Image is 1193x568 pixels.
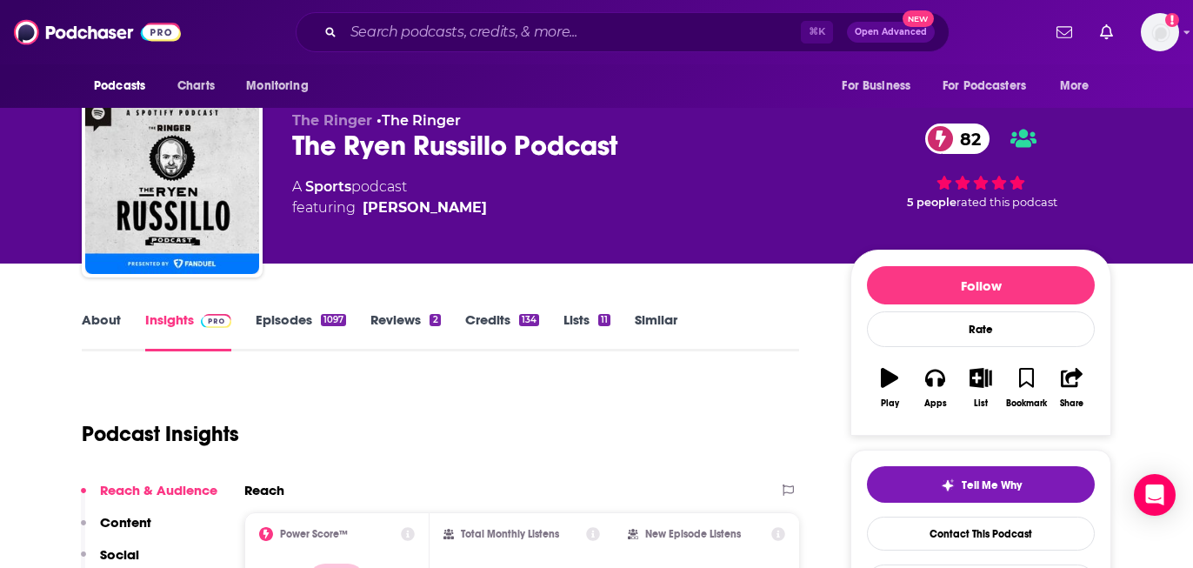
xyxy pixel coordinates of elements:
span: More [1060,74,1090,98]
h2: New Episode Listens [645,528,741,540]
span: Logged in as ElaineatWink [1141,13,1179,51]
button: Share [1050,357,1095,419]
div: Rate [867,311,1095,347]
button: Follow [867,266,1095,304]
button: Bookmark [1003,357,1049,419]
button: Content [81,514,151,546]
span: ⌘ K [801,21,833,43]
button: open menu [830,70,932,103]
div: Search podcasts, credits, & more... [296,12,950,52]
img: User Profile [1141,13,1179,51]
img: Podchaser Pro [201,314,231,328]
span: New [903,10,934,27]
a: Episodes1097 [256,311,346,351]
a: About [82,311,121,351]
button: Apps [912,357,957,419]
button: Play [867,357,912,419]
a: Lists11 [563,311,610,351]
button: List [958,357,1003,419]
a: Sports [305,178,351,195]
div: Apps [924,398,947,409]
span: Open Advanced [855,28,927,37]
span: 5 people [907,196,956,209]
a: 82 [925,124,990,154]
span: • [377,112,461,129]
input: Search podcasts, credits, & more... [343,18,801,46]
img: Podchaser - Follow, Share and Rate Podcasts [14,16,181,49]
a: Charts [166,70,225,103]
span: Monitoring [246,74,308,98]
h2: Reach [244,482,284,498]
div: List [974,398,988,409]
button: Reach & Audience [81,482,217,514]
div: A podcast [292,177,487,218]
div: 82 5 peoplerated this podcast [850,112,1111,220]
button: Show profile menu [1141,13,1179,51]
div: Open Intercom Messenger [1134,474,1176,516]
p: Content [100,514,151,531]
span: featuring [292,197,487,218]
div: Share [1060,398,1083,409]
p: Reach & Audience [100,482,217,498]
span: 82 [943,124,990,154]
div: Bookmark [1006,398,1047,409]
span: The Ringer [292,112,372,129]
span: rated this podcast [956,196,1057,209]
span: Podcasts [94,74,145,98]
a: The Ringer [382,112,461,129]
div: 2 [430,314,440,326]
span: For Business [842,74,910,98]
button: open menu [1048,70,1111,103]
a: Credits134 [465,311,539,351]
button: open menu [82,70,168,103]
button: open menu [931,70,1051,103]
h2: Power Score™ [280,528,348,540]
svg: Add a profile image [1165,13,1179,27]
a: Contact This Podcast [867,517,1095,551]
div: 134 [519,314,539,326]
span: For Podcasters [943,74,1026,98]
span: Charts [177,74,215,98]
h1: Podcast Insights [82,421,239,447]
button: Open AdvancedNew [847,22,935,43]
a: InsightsPodchaser Pro [145,311,231,351]
span: Tell Me Why [962,478,1022,492]
a: Show notifications dropdown [1093,17,1120,47]
button: tell me why sparkleTell Me Why [867,466,1095,503]
a: Reviews2 [370,311,440,351]
img: The Ryen Russillo Podcast [85,100,259,274]
a: Show notifications dropdown [1050,17,1079,47]
a: Ryen Russillo [363,197,487,218]
h2: Total Monthly Listens [461,528,559,540]
div: 1097 [321,314,346,326]
a: Similar [635,311,677,351]
img: tell me why sparkle [941,478,955,492]
div: Play [881,398,899,409]
button: open menu [234,70,330,103]
p: Social [100,546,139,563]
div: 11 [598,314,610,326]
